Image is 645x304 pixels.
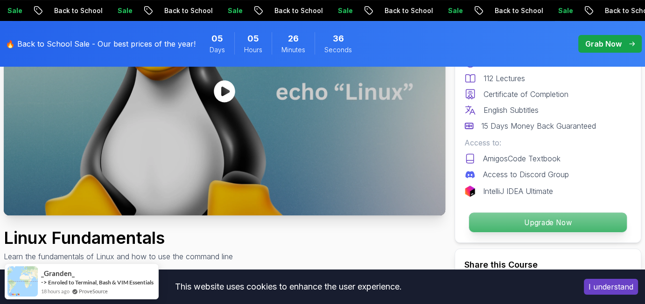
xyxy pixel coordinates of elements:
p: Grab Now [585,38,622,49]
p: Access to: [464,137,631,148]
a: ProveSource [79,287,108,295]
img: provesource social proof notification image [7,266,38,297]
span: Minutes [281,45,305,55]
span: 26 Minutes [288,32,299,45]
p: IntelliJ IDEA Ultimate [483,186,553,197]
p: Back to School [423,6,487,15]
span: _Granden_ [41,269,75,277]
button: Accept cookies [584,279,638,295]
p: Sale [487,6,517,15]
p: Certificate of Completion [484,89,568,100]
span: 18 hours ago [41,287,70,295]
p: Sale [377,6,407,15]
p: Back to School [203,6,266,15]
p: AmigosCode Textbook [483,153,561,164]
button: Upgrade Now [469,212,627,233]
div: This website uses cookies to enhance the user experience. [7,276,570,297]
span: -> [41,278,47,286]
p: Back to School [313,6,377,15]
p: 🔥 Back to School Sale - Our best prices of the year! [6,38,196,49]
p: Sale [156,6,186,15]
p: Sale [46,6,76,15]
p: English Subtitles [484,104,539,116]
p: Back to School [93,6,156,15]
p: Back to School [533,6,597,15]
p: Access to Discord Group [483,169,569,180]
p: 15 Days Money Back Guaranteed [481,120,596,131]
span: 36 Seconds [333,32,344,45]
a: Enroled to Terminal, Bash & VIM Essentials [48,279,154,286]
p: Sale [597,6,627,15]
span: Seconds [324,45,352,55]
span: 5 Days [211,32,223,45]
p: Upgrade Now [469,213,627,232]
span: Hours [244,45,262,55]
span: 5 Hours [247,32,259,45]
h1: Linux Fundamentals [4,228,233,247]
p: Sale [266,6,296,15]
span: Days [210,45,225,55]
img: jetbrains logo [464,186,476,197]
p: 112 Lectures [484,73,525,84]
p: Learn the fundamentals of Linux and how to use the command line [4,251,233,262]
h2: Share this Course [464,258,631,271]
